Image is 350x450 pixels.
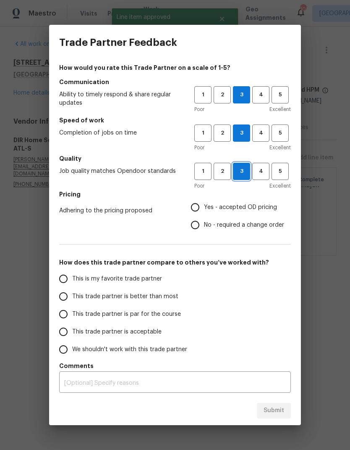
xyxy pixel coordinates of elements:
span: 4 [253,90,269,100]
button: 5 [272,124,289,142]
h5: Communication [59,78,291,86]
button: 4 [252,124,269,142]
span: This trade partner is better than most [72,292,178,301]
h5: How does this trade partner compare to others you’ve worked with? [59,258,291,267]
span: Ability to timely respond & share regular updates [59,90,181,107]
button: 1 [194,124,212,142]
span: No - required a change order [204,221,284,230]
span: 5 [272,167,288,176]
button: 2 [214,163,231,180]
span: Poor [194,105,204,114]
div: How does this trade partner compare to others you’ve worked with? [59,270,291,358]
span: Excellent [269,105,291,114]
h5: Quality [59,154,291,163]
span: Job quality matches Opendoor standards [59,167,181,175]
button: 1 [194,163,212,180]
button: 3 [233,163,250,180]
span: 3 [233,167,250,176]
span: Poor [194,143,204,152]
span: 4 [253,128,269,138]
span: This trade partner is acceptable [72,328,162,336]
button: 5 [272,86,289,103]
span: 2 [214,167,230,176]
button: 3 [233,124,250,142]
button: 5 [272,163,289,180]
h4: How would you rate this Trade Partner on a scale of 1-5? [59,64,291,72]
button: 2 [214,86,231,103]
span: 1 [195,128,211,138]
span: 1 [195,90,211,100]
span: 1 [195,167,211,176]
span: 5 [272,90,288,100]
button: 3 [233,86,250,103]
span: 2 [214,90,230,100]
span: This trade partner is par for the course [72,310,181,319]
button: 4 [252,163,269,180]
span: Yes - accepted OD pricing [204,203,277,212]
span: Excellent [269,182,291,190]
span: 2 [214,128,230,138]
h5: Comments [59,362,291,370]
h3: Trade Partner Feedback [59,37,177,48]
span: This is my favorite trade partner [72,275,162,283]
span: Excellent [269,143,291,152]
span: 3 [233,90,250,100]
span: Poor [194,182,204,190]
span: 5 [272,128,288,138]
button: 4 [252,86,269,103]
div: Pricing [191,199,291,234]
h5: Pricing [59,190,291,199]
button: 1 [194,86,212,103]
span: 3 [233,128,250,138]
span: Completion of jobs on time [59,129,181,137]
span: Adhering to the pricing proposed [59,206,178,215]
span: 4 [253,167,269,176]
span: We shouldn't work with this trade partner [72,345,187,354]
button: 2 [214,124,231,142]
h5: Speed of work [59,116,291,124]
